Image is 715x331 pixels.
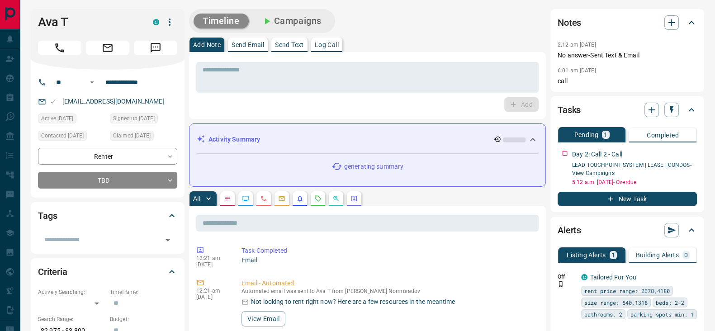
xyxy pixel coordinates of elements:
div: Tue Aug 05 2025 [110,131,177,143]
div: Alerts [558,219,697,241]
h2: Criteria [38,265,67,279]
p: Email [241,255,535,265]
p: Search Range: [38,315,105,323]
svg: Agent Actions [350,195,358,202]
p: 2:12 am [DATE] [558,42,596,48]
button: Campaigns [252,14,331,28]
p: Off [558,273,576,281]
span: Call [38,41,81,55]
p: Email - Automated [241,279,535,288]
p: 12:21 am [196,288,228,294]
span: bathrooms: 2 [584,310,622,319]
p: Activity Summary [208,135,260,144]
button: View Email [241,311,285,326]
p: Automated email was sent to Ava T from [PERSON_NAME] Normuradov [241,288,535,294]
span: Contacted [DATE] [41,131,84,140]
div: condos.ca [153,19,159,25]
button: Open [87,77,98,88]
div: Wed Aug 06 2025 [38,131,105,143]
span: Message [134,41,177,55]
svg: Notes [224,195,231,202]
svg: Requests [314,195,322,202]
p: call [558,76,697,86]
div: Tue Aug 05 2025 [110,113,177,126]
div: Criteria [38,261,177,283]
div: TBD [38,172,177,189]
svg: Emails [278,195,285,202]
p: 0 [684,252,688,258]
button: New Task [558,192,697,206]
span: Claimed [DATE] [113,131,151,140]
p: Building Alerts [636,252,679,258]
div: Notes [558,12,697,33]
p: Send Text [275,42,304,48]
svg: Calls [260,195,267,202]
p: Add Note [193,42,221,48]
div: Tasks [558,99,697,121]
svg: Push Notification Only [558,281,564,287]
a: [EMAIL_ADDRESS][DOMAIN_NAME] [62,98,165,105]
p: Log Call [315,42,339,48]
svg: Listing Alerts [296,195,303,202]
span: parking spots min: 1 [630,310,694,319]
h2: Tasks [558,103,581,117]
p: Actively Searching: [38,288,105,296]
p: Completed [647,132,679,138]
p: 12:21 am [196,255,228,261]
p: No answer-Sent Text & Email [558,51,697,60]
span: beds: 2-2 [656,298,684,307]
p: 1 [604,132,607,138]
p: Budget: [110,315,177,323]
svg: Opportunities [332,195,340,202]
svg: Email Valid [50,99,56,105]
span: Email [86,41,129,55]
p: Pending [574,132,598,138]
h2: Alerts [558,223,581,237]
p: Task Completed [241,246,535,255]
span: Active [DATE] [41,114,73,123]
div: Activity Summary [197,131,538,148]
p: Send Email [232,42,264,48]
p: 5:12 a.m. [DATE] - Overdue [572,178,697,186]
div: Renter [38,148,177,165]
p: [DATE] [196,294,228,300]
a: Tailored For You [590,274,636,281]
p: [DATE] [196,261,228,268]
button: Open [161,234,174,246]
p: Not looking to rent right now? Here are a few resources in the meantime [251,297,455,307]
p: All [193,195,200,202]
p: Listing Alerts [567,252,606,258]
svg: Lead Browsing Activity [242,195,249,202]
p: 1 [611,252,615,258]
h1: Ava T [38,15,139,29]
p: generating summary [344,162,403,171]
h2: Tags [38,208,57,223]
button: Timeline [194,14,249,28]
span: size range: 540,1318 [584,298,648,307]
h2: Notes [558,15,581,30]
span: rent price range: 2678,4180 [584,286,670,295]
div: condos.ca [581,274,587,280]
span: Signed up [DATE] [113,114,155,123]
div: Sun Aug 10 2025 [38,113,105,126]
p: 6:01 am [DATE] [558,67,596,74]
p: Timeframe: [110,288,177,296]
p: Day 2: Call 2 - Call [572,150,622,159]
a: LEAD TOUCHPOINT SYSTEM | LEASE | CONDOS- View Campaigns [572,162,691,176]
div: Tags [38,205,177,227]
